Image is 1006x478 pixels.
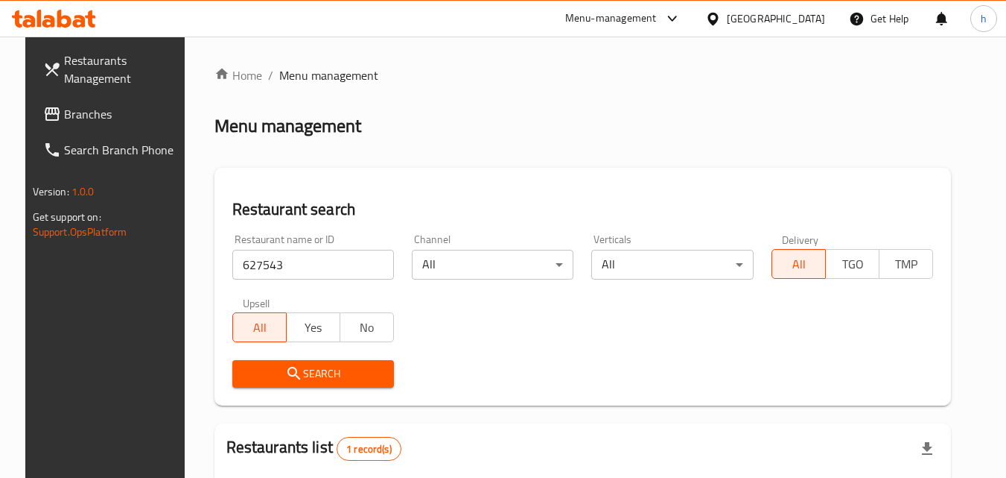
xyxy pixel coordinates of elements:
[214,66,262,84] a: Home
[232,250,394,280] input: Search for restaurant name or ID..
[232,312,287,342] button: All
[31,96,194,132] a: Branches
[244,365,382,383] span: Search
[64,51,182,87] span: Restaurants Management
[232,360,394,388] button: Search
[33,207,101,227] span: Get support on:
[64,105,182,123] span: Branches
[243,298,270,308] label: Upsell
[226,436,401,461] h2: Restaurants list
[778,254,820,275] span: All
[727,10,825,27] div: [GEOGRAPHIC_DATA]
[909,431,945,467] div: Export file
[782,234,819,245] label: Delivery
[71,182,95,201] span: 1.0.0
[346,317,388,339] span: No
[981,10,987,27] span: h
[214,114,361,138] h2: Menu management
[239,317,281,339] span: All
[33,182,69,201] span: Version:
[214,66,952,84] nav: breadcrumb
[879,249,933,279] button: TMP
[232,198,934,221] h2: Restaurant search
[286,312,340,342] button: Yes
[412,250,573,280] div: All
[31,43,194,96] a: Restaurants Management
[771,249,826,279] button: All
[279,66,378,84] span: Menu management
[885,254,927,275] span: TMP
[31,132,194,168] a: Search Branch Phone
[293,317,334,339] span: Yes
[825,249,879,279] button: TGO
[340,312,394,342] button: No
[591,250,753,280] div: All
[832,254,873,275] span: TGO
[337,442,401,456] span: 1 record(s)
[64,141,182,159] span: Search Branch Phone
[565,10,657,28] div: Menu-management
[33,222,127,242] a: Support.OpsPlatform
[268,66,273,84] li: /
